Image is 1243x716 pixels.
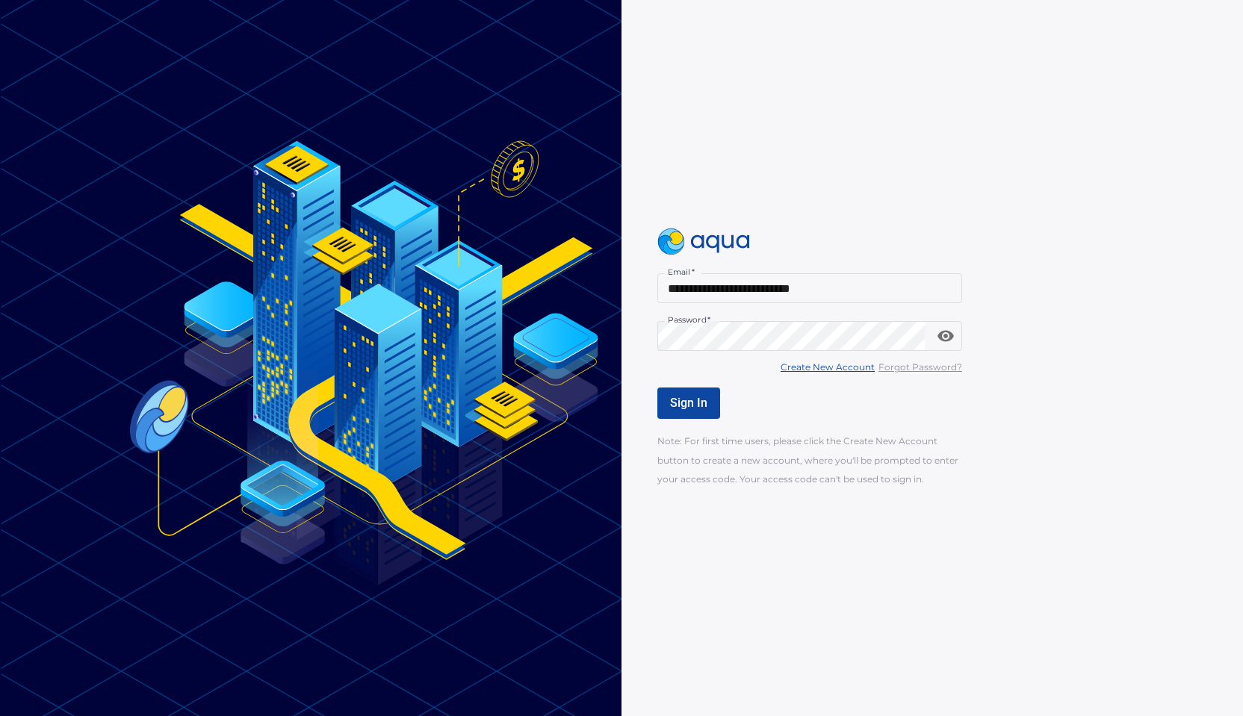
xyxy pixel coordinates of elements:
[878,361,962,373] u: Forgot Password?
[657,435,958,484] span: Note: For first time users, please click the Create New Account button to create a new account, w...
[931,321,961,351] button: toggle password visibility
[668,314,710,326] label: Password
[657,228,750,255] img: logo
[670,396,707,410] span: Sign In
[668,267,695,278] label: Email
[657,387,720,419] button: Sign In
[781,361,875,373] u: Create New Account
